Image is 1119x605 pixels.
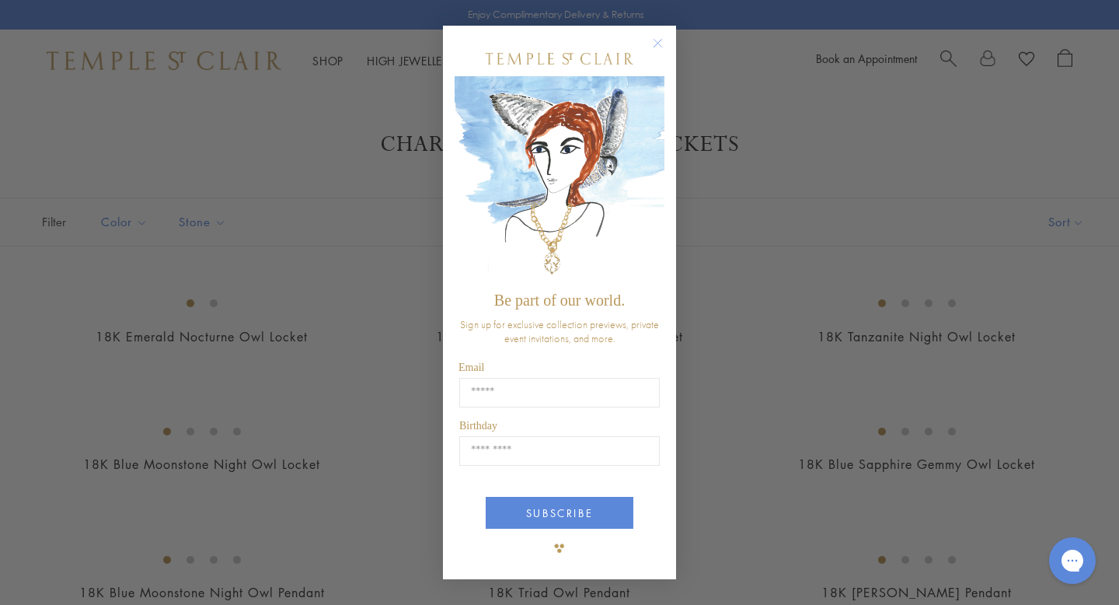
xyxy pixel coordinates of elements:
span: Be part of our world. [494,292,625,309]
button: SUBSCRIBE [486,497,633,529]
button: Close dialog [656,41,675,61]
img: TSC [544,533,575,564]
span: Email [458,362,484,373]
span: Birthday [459,420,497,432]
iframe: Gorgias live chat messenger [1041,532,1103,589]
img: Temple St. Clair [486,53,633,65]
img: c4a9eb12-d91a-4d4a-8ee0-386386f4f338.jpeg [455,76,664,284]
span: Sign up for exclusive collection previews, private event invitations, and more. [460,317,659,345]
input: Email [459,378,660,407]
